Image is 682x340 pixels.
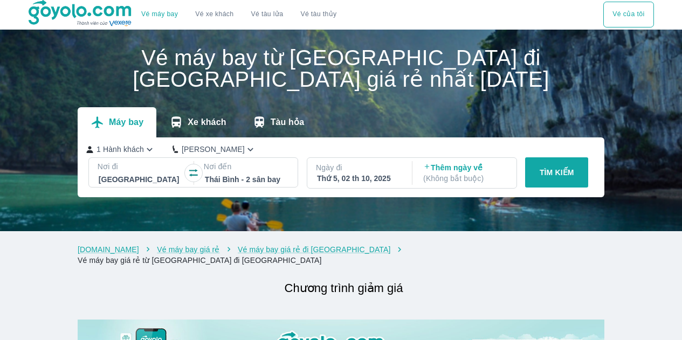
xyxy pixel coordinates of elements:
p: Nơi đi [98,161,183,172]
button: Vé của tôi [603,2,653,27]
p: Xe khách [188,117,226,128]
p: 1 Hành khách [97,144,144,155]
a: Vé máy bay giá rẻ [157,245,219,254]
p: Thêm ngày về [423,162,507,184]
p: ( Không bắt buộc ) [423,173,507,184]
a: Vé máy bay giá rẻ từ [GEOGRAPHIC_DATA] đi [GEOGRAPHIC_DATA] [78,256,322,265]
div: transportation tabs [78,107,317,137]
button: Vé tàu thủy [292,2,345,27]
p: TÌM KIẾM [540,167,574,178]
p: Máy bay [109,117,143,128]
a: [DOMAIN_NAME] [78,245,139,254]
a: Vé tàu lửa [243,2,292,27]
button: TÌM KIẾM [525,157,588,188]
p: Nơi đến [204,161,290,172]
div: choose transportation mode [133,2,345,27]
div: choose transportation mode [603,2,653,27]
nav: breadcrumb [78,244,604,266]
button: [PERSON_NAME] [173,144,256,155]
h1: Vé máy bay từ [GEOGRAPHIC_DATA] đi [GEOGRAPHIC_DATA] giá rẻ nhất [DATE] [78,47,604,90]
p: [PERSON_NAME] [182,144,245,155]
p: Tàu hỏa [271,117,305,128]
button: 1 Hành khách [86,144,155,155]
a: Vé máy bay giá rẻ đi [GEOGRAPHIC_DATA] [238,245,390,254]
a: Vé máy bay [141,10,178,18]
a: Vé xe khách [195,10,233,18]
p: Ngày đi [316,162,402,173]
div: Thứ 5, 02 th 10, 2025 [317,173,401,184]
h2: Chương trình giảm giá [83,279,604,298]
